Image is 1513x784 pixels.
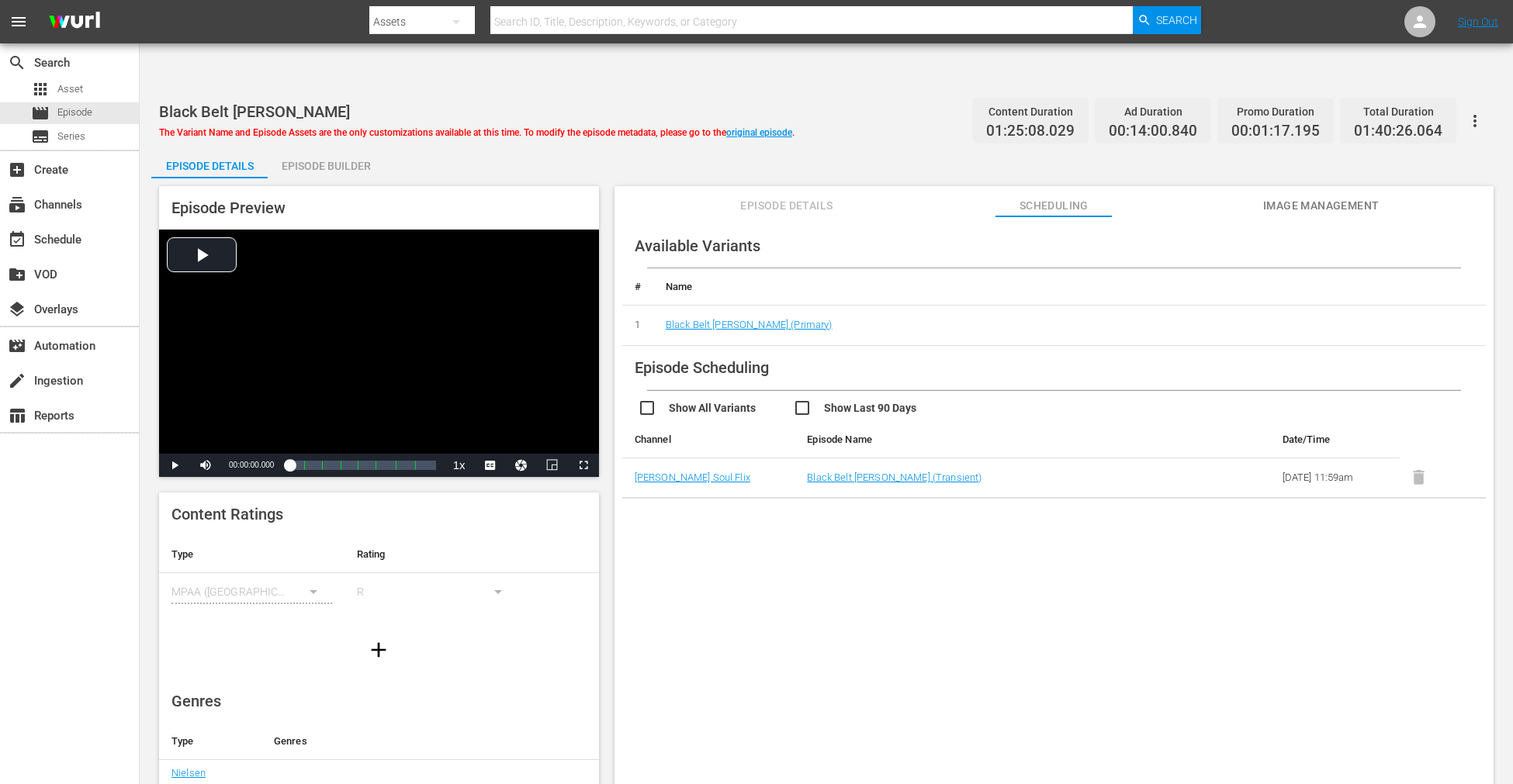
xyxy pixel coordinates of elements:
[444,454,475,477] button: Playback Rate
[635,358,769,377] span: Episode Scheduling
[8,300,26,319] span: Overlays
[8,230,26,249] span: Schedule
[8,371,26,390] span: Ingestion
[261,723,554,760] th: Genres
[1270,421,1400,458] th: Date/Time
[1231,123,1320,140] span: 00:01:17.195
[159,536,599,621] table: simple table
[171,199,286,217] span: Episode Preview
[1133,6,1201,34] button: Search
[726,127,792,138] a: original episode
[37,4,112,40] img: ans4CAIJ8jUAAAAAAAAAAAAAAAAAAAAAAAAgQb4GAAAAAAAAAAAAAAAAAAAAAAAAJMjXAAAAAAAAAAAAAAAAAAAAAAAAgAT5G...
[1263,196,1380,216] span: Image Management
[159,102,350,121] span: Black Belt [PERSON_NAME]
[31,104,50,123] span: Episode
[986,123,1075,140] span: 01:25:08.029
[729,196,845,216] span: Episode Details
[622,306,653,346] td: 1
[57,105,92,120] span: Episode
[1156,6,1197,34] span: Search
[171,505,283,523] span: Content Ratings
[8,265,26,284] span: VOD
[159,127,795,138] span: The Variant Name and Episode Assets are the only customizations available at this time. To modify...
[653,268,1486,306] th: Name
[1270,458,1400,498] td: [DATE] 11:59am
[537,454,568,477] button: Picture-in-Picture
[622,268,653,306] th: #
[31,127,50,146] span: Series
[190,454,221,477] button: Mute
[986,101,1075,123] div: Content Duration
[8,195,26,214] span: Channels
[8,406,26,425] span: Reports
[622,421,795,458] th: Channel
[1354,101,1442,123] div: Total Duration
[1231,101,1320,123] div: Promo Duration
[995,196,1112,216] span: Scheduling
[8,54,26,72] span: Search
[357,570,518,613] div: R
[1109,101,1197,123] div: Ad Duration
[171,570,332,613] div: MPAA ([GEOGRAPHIC_DATA] (the))
[344,536,530,573] th: Rating
[159,723,261,760] th: Type
[1109,123,1197,140] span: 00:14:00.840
[9,12,28,31] span: menu
[151,147,268,178] button: Episode Details
[475,454,506,477] button: Captions
[171,767,206,779] a: Nielsen
[795,421,1183,458] th: Episode Name
[151,147,268,185] div: Episode Details
[1458,16,1498,28] a: Sign Out
[57,129,85,144] span: Series
[57,81,83,97] span: Asset
[666,319,833,330] a: Black Belt [PERSON_NAME] (Primary)
[568,454,599,477] button: Fullscreen
[635,471,750,483] a: [PERSON_NAME] Soul Flix
[807,471,982,483] a: Black Belt [PERSON_NAME] (Transient)
[229,461,274,469] span: 00:00:00.000
[289,461,435,470] div: Progress Bar
[8,161,26,179] span: Create
[268,147,384,185] div: Episode Builder
[159,230,599,477] div: Video Player
[635,237,760,255] span: Available Variants
[171,692,221,710] span: Genres
[31,80,50,98] span: Asset
[159,536,344,573] th: Type
[268,147,384,178] button: Episode Builder
[506,454,537,477] button: Jump To Time
[159,454,190,477] button: Play
[8,337,26,355] span: Automation
[1354,123,1442,140] span: 01:40:26.064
